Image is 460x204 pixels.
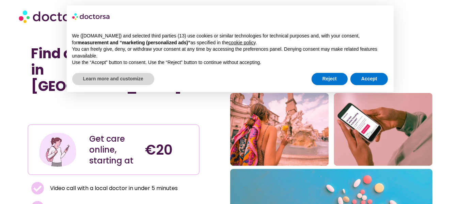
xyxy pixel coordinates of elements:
[38,130,77,169] img: Illustration depicting a young woman in a casual outfit, engaged with her smartphone. She has a p...
[48,184,178,193] span: Video call with a local doctor in under 5 minutes
[350,73,388,85] button: Accept
[31,101,133,109] iframe: Customer reviews powered by Trustpilot
[72,11,110,22] img: logo
[228,40,255,45] a: cookie policy
[145,142,194,158] h4: €20
[31,109,196,117] iframe: Customer reviews powered by Trustpilot
[72,59,388,66] p: Use the “Accept” button to consent. Use the “Reject” button to continue without accepting.
[72,46,388,59] p: You can freely give, deny, or withdraw your consent at any time by accessing the preferences pane...
[31,45,196,94] h1: Find a doctor near me in [GEOGRAPHIC_DATA]
[72,73,154,85] button: Learn more and customize
[312,73,348,85] button: Reject
[78,40,190,45] strong: measurement and “marketing (personalized ads)”
[89,134,138,166] div: Get care online, starting at
[72,33,388,46] p: We ([DOMAIN_NAME]) and selected third parties (13) use cookies or similar technologies for techni...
